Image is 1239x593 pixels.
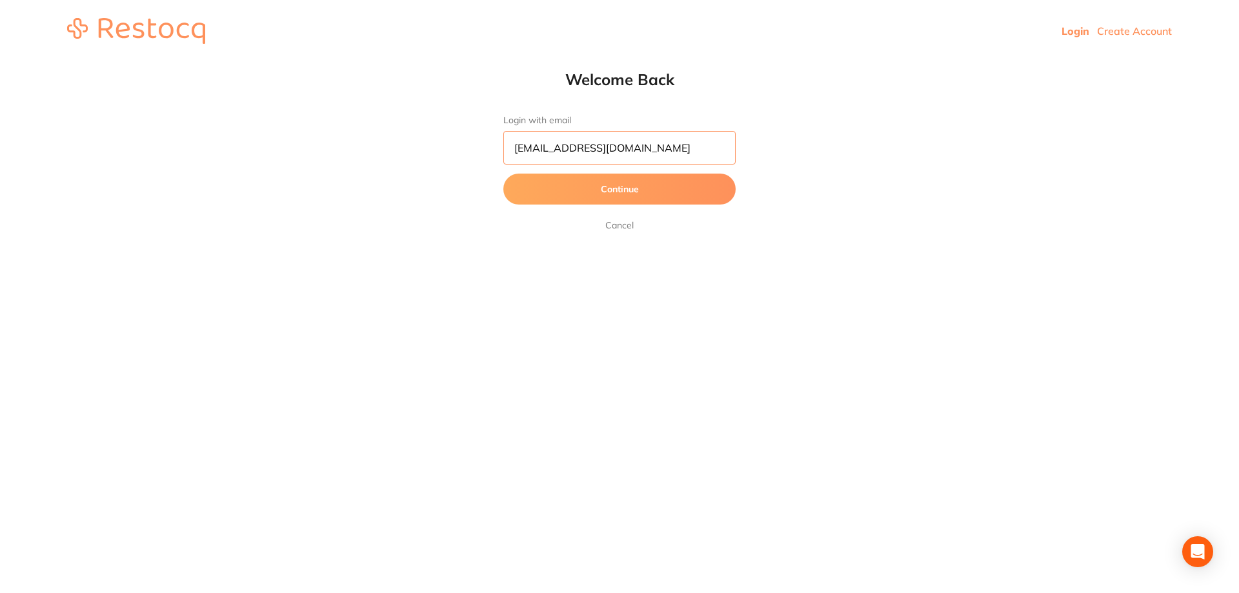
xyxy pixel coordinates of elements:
[503,115,736,126] label: Login with email
[603,217,636,233] a: Cancel
[67,18,205,44] img: restocq_logo.svg
[1062,25,1089,37] a: Login
[478,70,761,89] h1: Welcome Back
[503,174,736,205] button: Continue
[1182,536,1213,567] div: Open Intercom Messenger
[1097,25,1172,37] a: Create Account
